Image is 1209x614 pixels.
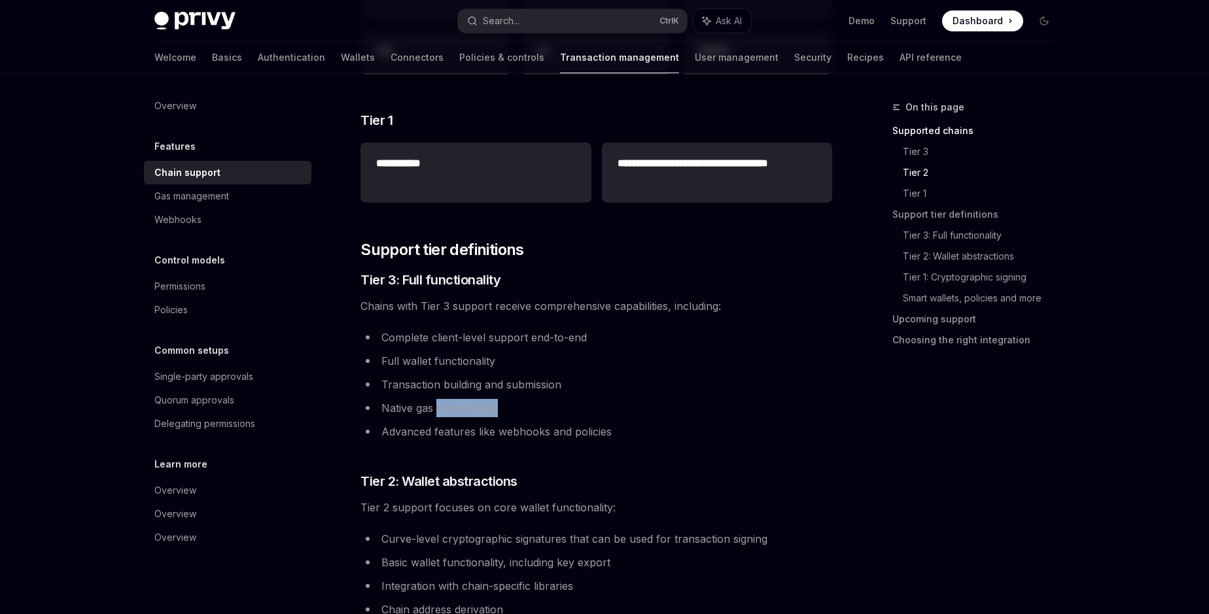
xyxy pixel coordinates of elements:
div: Single-party approvals [154,369,253,384]
span: Tier 3: Full functionality [360,271,500,289]
a: Supported chains [892,120,1065,141]
a: Support tier definitions [892,204,1065,225]
a: Overview [144,502,311,526]
a: Recipes [847,42,884,73]
a: Permissions [144,275,311,298]
span: Tier 2 support focuses on core wallet functionality: [360,498,832,517]
a: Tier 1 [903,183,1065,204]
a: User management [695,42,779,73]
a: Overview [144,94,311,118]
div: Policies [154,302,188,318]
a: Delegating permissions [144,412,311,435]
span: Ask AI [716,14,742,27]
a: Tier 2 [903,162,1065,183]
h5: Common setups [154,343,229,358]
a: Single-party approvals [144,365,311,388]
a: Dashboard [942,10,1023,31]
li: Basic wallet functionality, including key export [360,553,832,571]
button: Toggle dark mode [1034,10,1055,31]
h5: Learn more [154,456,207,472]
a: Tier 3: Full functionality [903,225,1065,246]
li: Advanced features like webhooks and policies [360,422,832,441]
a: Welcome [154,42,196,73]
div: Webhooks [154,212,201,228]
a: Authentication [258,42,325,73]
a: Overview [144,479,311,502]
div: Chain support [154,165,220,180]
button: Ask AI [693,9,751,33]
h5: Control models [154,252,225,268]
a: Transaction management [560,42,679,73]
a: Tier 2: Wallet abstractions [903,246,1065,267]
img: dark logo [154,12,236,30]
div: Overview [154,483,196,498]
a: Tier 3 [903,141,1065,162]
li: Transaction building and submission [360,375,832,394]
a: Quorum approvals [144,388,311,412]
span: On this page [905,99,964,115]
div: Overview [154,506,196,522]
a: Choosing the right integration [892,330,1065,350]
div: Overview [154,530,196,545]
a: API reference [900,42,962,73]
div: Search... [483,13,519,29]
li: Native gas sponsorship [360,399,832,417]
span: Support tier definitions [360,239,524,260]
div: Delegating permissions [154,416,255,432]
li: Integration with chain-specific libraries [360,577,832,595]
a: Tier 1: Cryptographic signing [903,267,1065,288]
h5: Features [154,139,196,154]
div: Quorum approvals [154,392,234,408]
a: Smart wallets, policies and more [903,288,1065,309]
div: Permissions [154,279,205,294]
span: Ctrl K [659,16,679,26]
a: Support [890,14,926,27]
div: Gas management [154,188,229,204]
a: Policies & controls [459,42,544,73]
a: Demo [849,14,875,27]
a: Chain support [144,161,311,184]
div: Overview [154,98,196,114]
span: Chains with Tier 3 support receive comprehensive capabilities, including: [360,297,832,315]
span: Tier 1 [360,111,393,129]
a: Connectors [391,42,444,73]
a: Webhooks [144,208,311,231]
button: Search...CtrlK [458,9,687,33]
li: Complete client-level support end-to-end [360,328,832,347]
a: Security [794,42,832,73]
span: Dashboard [953,14,1003,27]
a: Policies [144,298,311,322]
a: Upcoming support [892,309,1065,330]
a: Basics [212,42,242,73]
a: Gas management [144,184,311,208]
a: Wallets [341,42,375,73]
li: Curve-level cryptographic signatures that can be used for transaction signing [360,530,832,548]
li: Full wallet functionality [360,352,832,370]
span: Tier 2: Wallet abstractions [360,472,517,490]
a: Overview [144,526,311,549]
